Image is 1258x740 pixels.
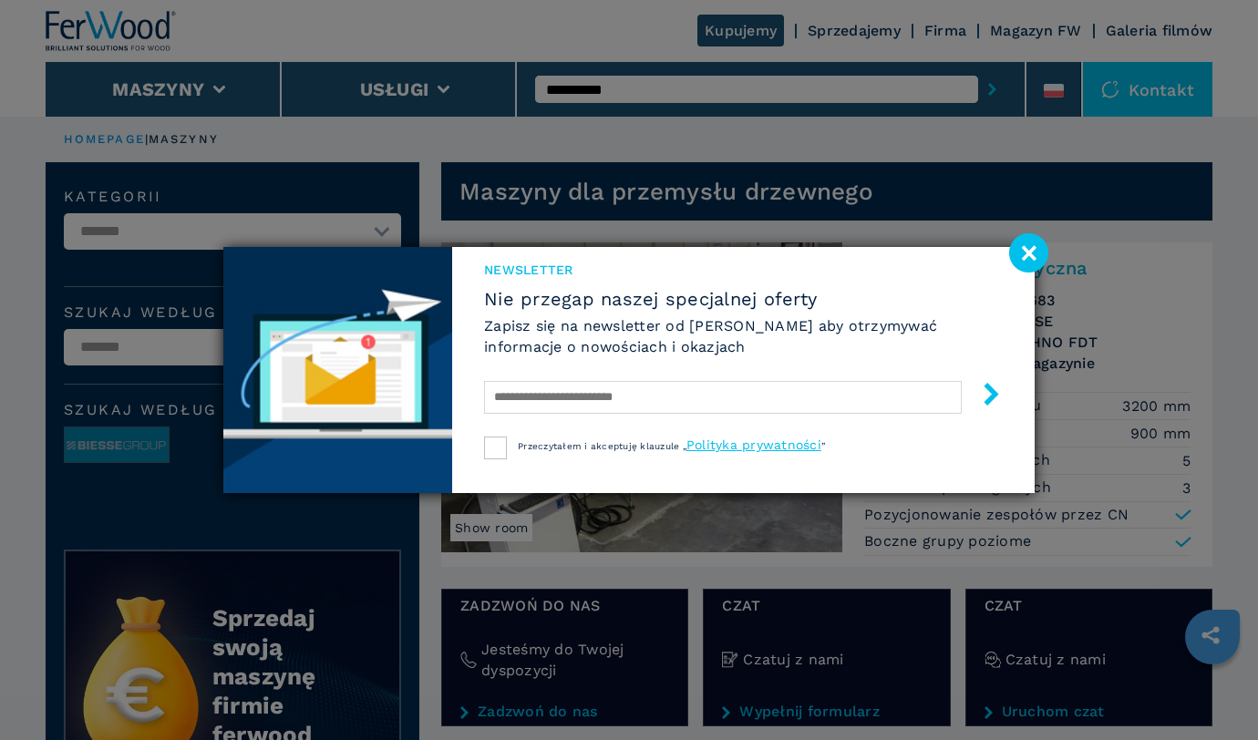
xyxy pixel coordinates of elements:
[484,261,1003,279] span: Newsletter
[223,247,452,493] img: Newsletter image
[686,437,821,452] a: Polityka prywatności
[518,441,686,451] span: Przeczytałem i akceptuję klauzule „
[821,441,825,451] span: ”
[962,375,1003,418] button: submit-button
[484,315,1003,357] h6: Zapisz się na newsletter od [PERSON_NAME] aby otrzymywać informacje o nowościach i okazjach
[484,288,1003,310] span: Nie przegap naszej specjalnej oferty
